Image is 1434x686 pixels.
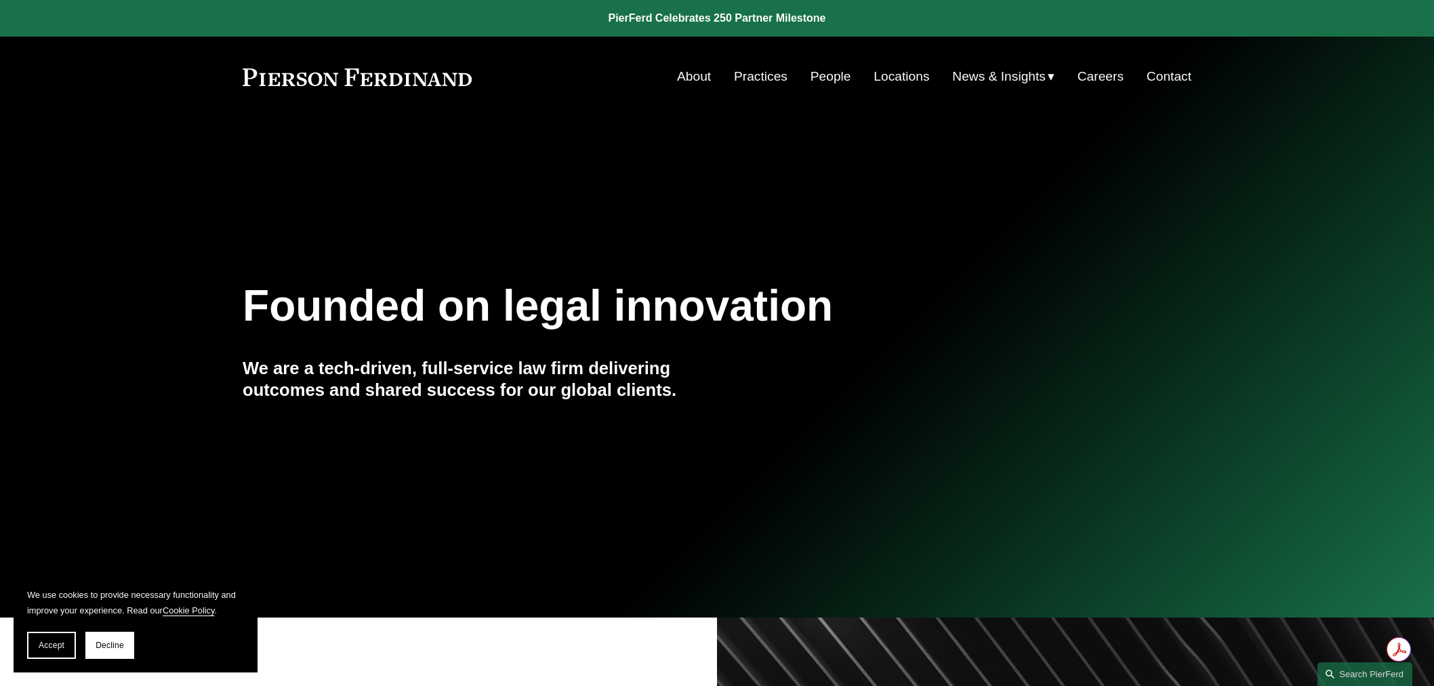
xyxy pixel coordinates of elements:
span: News & Insights [952,65,1046,89]
button: Accept [27,632,76,659]
span: Decline [96,641,124,650]
a: Contact [1147,64,1191,89]
a: Locations [874,64,929,89]
a: Practices [734,64,787,89]
span: Accept [39,641,64,650]
a: folder dropdown [952,64,1054,89]
h4: We are a tech-driven, full-service law firm delivering outcomes and shared success for our global... [243,357,717,401]
a: Search this site [1317,662,1412,686]
a: Cookie Policy [163,605,215,616]
p: We use cookies to provide necessary functionality and improve your experience. Read our . [27,587,244,618]
a: About [677,64,711,89]
button: Decline [85,632,134,659]
a: Careers [1078,64,1124,89]
a: People [811,64,851,89]
h1: Founded on legal innovation [243,281,1033,331]
section: Cookie banner [14,573,258,672]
